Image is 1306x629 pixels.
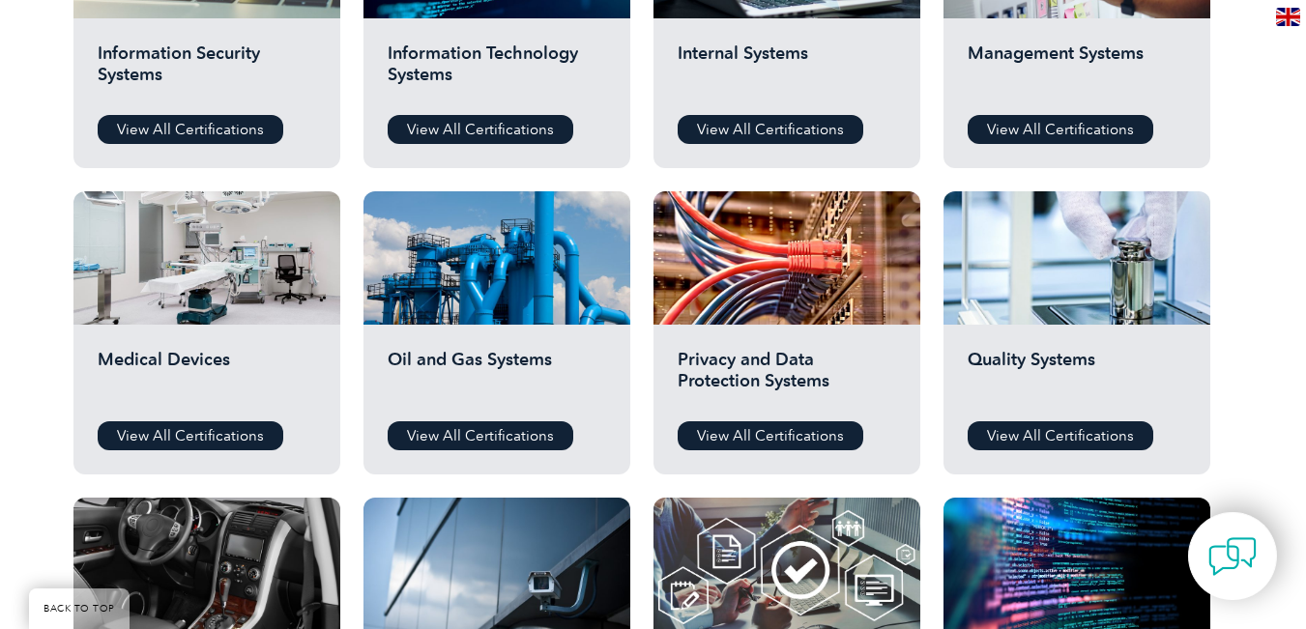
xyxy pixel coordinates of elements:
[98,43,316,100] h2: Information Security Systems
[388,421,573,450] a: View All Certifications
[1276,8,1300,26] img: en
[968,421,1153,450] a: View All Certifications
[388,349,606,407] h2: Oil and Gas Systems
[98,421,283,450] a: View All Certifications
[29,588,130,629] a: BACK TO TOP
[388,115,573,144] a: View All Certifications
[968,349,1186,407] h2: Quality Systems
[678,115,863,144] a: View All Certifications
[968,43,1186,100] h2: Management Systems
[98,349,316,407] h2: Medical Devices
[968,115,1153,144] a: View All Certifications
[678,421,863,450] a: View All Certifications
[678,349,896,407] h2: Privacy and Data Protection Systems
[388,43,606,100] h2: Information Technology Systems
[1208,532,1257,581] img: contact-chat.png
[678,43,896,100] h2: Internal Systems
[98,115,283,144] a: View All Certifications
